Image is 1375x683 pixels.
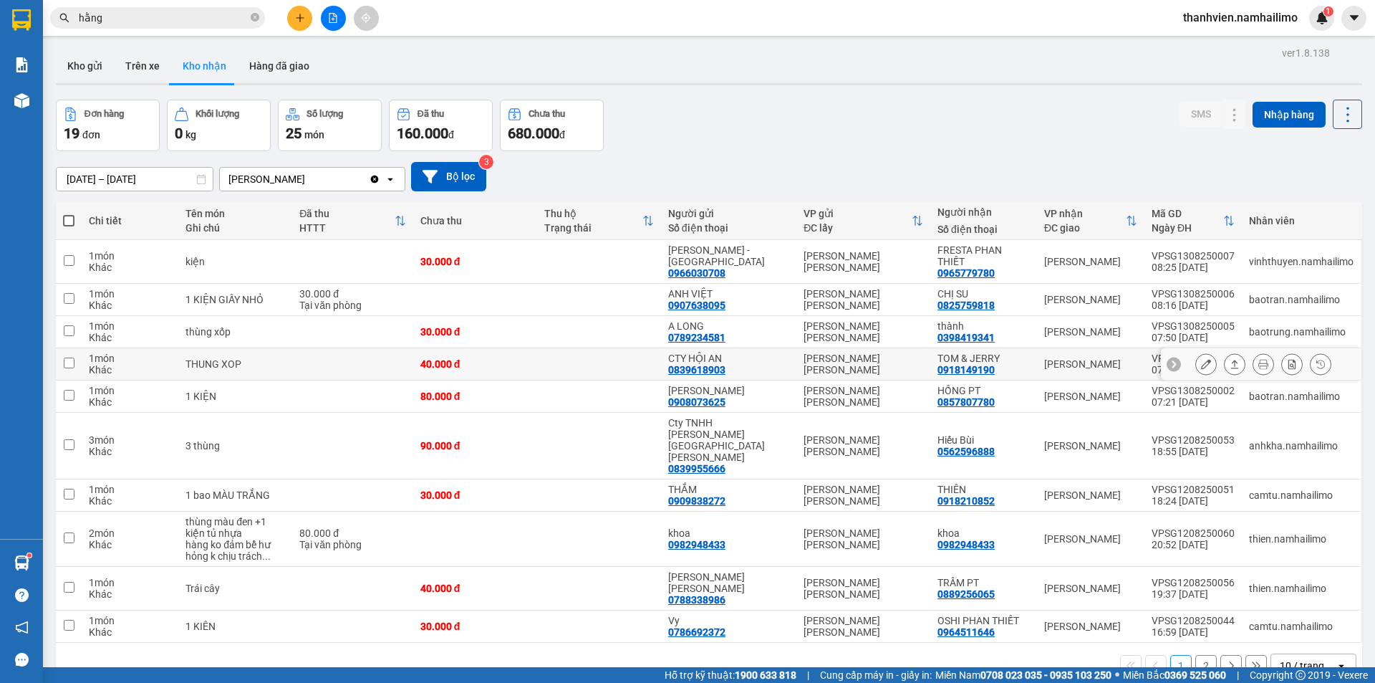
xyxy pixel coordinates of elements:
div: 0908073625 [668,396,725,408]
th: Toggle SortBy [1037,202,1144,240]
div: Khác [89,262,171,273]
sup: 3 [479,155,493,169]
input: Select a date range. [57,168,213,191]
span: Miền Nam [935,667,1111,683]
button: 2 [1195,655,1217,677]
div: OSHI PHAN THIẾT [937,615,1030,626]
span: file-add [328,13,338,23]
button: Khối lượng0kg [167,100,271,151]
div: baotrung.namhailimo [1249,326,1354,338]
div: Đơn hàng [85,109,124,119]
input: Selected VP Phan Thiết. [307,172,308,186]
div: VPSG1308250007 [1152,250,1235,262]
div: 1 món [89,288,171,300]
div: A LONG [668,320,789,332]
div: [PERSON_NAME] [PERSON_NAME] [804,288,923,311]
div: VPSG1208250056 [1152,577,1235,588]
div: Ghi chú [185,222,285,234]
div: 30.000 đ [420,621,530,632]
button: Nhập hàng [1253,102,1326,128]
div: 1 món [89,353,171,364]
div: 08:25 [DATE] [1152,262,1235,273]
span: 19 [64,125,79,142]
div: [PERSON_NAME] [228,172,305,186]
span: message [15,653,29,667]
svg: open [385,173,396,185]
div: 0907638095 [668,300,725,311]
span: close-circle [251,13,259,22]
button: Trên xe [114,49,171,83]
div: [PERSON_NAME] [PERSON_NAME] [804,353,923,376]
div: [PERSON_NAME] [PERSON_NAME] [804,615,923,638]
div: TOM & JERRY [937,353,1030,364]
div: thien.namhailimo [1249,533,1354,545]
div: VPSG1308250004 [1152,353,1235,364]
div: ANH VIỆT [668,288,789,300]
span: close-circle [251,11,259,25]
div: VPSG1208250053 [1152,434,1235,446]
div: VPSG1308250006 [1152,288,1235,300]
div: 0839618903 [668,364,725,376]
div: Tại văn phòng [299,300,405,311]
th: Toggle SortBy [1144,202,1242,240]
div: [PERSON_NAME] [PERSON_NAME] [804,434,923,457]
span: caret-down [1348,11,1361,24]
button: aim [354,6,379,31]
strong: 0369 525 060 [1164,669,1226,681]
div: 30.000 đ [420,489,530,501]
div: 0965779780 [937,267,995,279]
div: 30.000 đ [420,256,530,267]
div: THẮM [668,484,789,495]
div: VPSG1208250060 [1152,527,1235,539]
div: Số lượng [307,109,343,119]
img: icon-new-feature [1316,11,1328,24]
span: | [807,667,809,683]
div: 1 KIÊN [185,621,285,632]
div: 1 KIỆN GIẤY NHỎ [185,294,285,305]
div: thien.namhailimo [1249,583,1354,594]
div: HTTT [299,222,394,234]
div: 07:21 [DATE] [1152,396,1235,408]
div: 07:43 [DATE] [1152,364,1235,376]
div: ĐC giao [1044,222,1126,234]
div: VPSG1208250051 [1152,484,1235,495]
div: thành [937,320,1030,332]
div: anhkha.namhailimo [1249,440,1354,452]
div: 3 món [89,434,171,446]
button: plus [287,6,312,31]
div: Chưa thu [420,215,530,226]
div: 0966030708 [668,267,725,279]
div: [PERSON_NAME] [1044,583,1137,594]
div: 1 món [89,320,171,332]
div: [PERSON_NAME] [1044,294,1137,305]
button: Đơn hàng19đơn [56,100,160,151]
span: Hỗ trợ kỹ thuật: [665,667,796,683]
img: warehouse-icon [14,93,29,108]
strong: 1900 633 818 [735,669,796,681]
div: TRÂM PT [937,577,1030,588]
div: camtu.namhailimo [1249,621,1354,632]
span: đ [559,129,565,140]
div: [PERSON_NAME] [1044,489,1137,501]
input: Tìm tên, số ĐT hoặc mã đơn [79,10,248,26]
div: 0909838272 [668,495,725,507]
div: 1 món [89,615,171,626]
div: Khác [89,495,171,507]
div: CTY HỘI AN [668,353,789,364]
div: 0918210852 [937,495,995,507]
button: Số lượng25món [278,100,382,151]
div: Số điện thoại [668,222,789,234]
div: 19:37 [DATE] [1152,588,1235,600]
div: baotran.namhailimo [1249,391,1354,402]
div: thùng màu đen +1 kiện tủ nhựa [185,516,285,539]
div: 0982948433 [668,539,725,550]
div: 1 món [89,577,171,588]
div: Chưa thu [529,109,565,119]
div: 16:59 [DATE] [1152,626,1235,638]
div: Người nhận [937,206,1030,218]
button: Chưa thu680.000đ [500,100,604,151]
div: VPSG1308250002 [1152,385,1235,396]
span: question-circle [15,588,29,602]
svg: open [1336,660,1347,672]
th: Toggle SortBy [292,202,412,240]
